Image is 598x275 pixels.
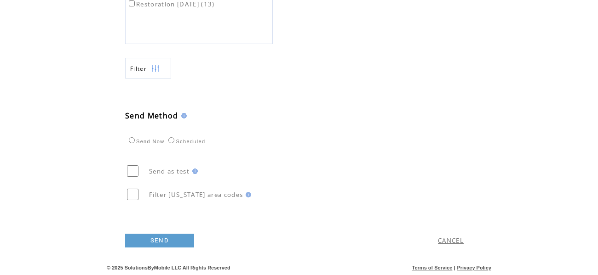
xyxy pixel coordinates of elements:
span: Filter [US_STATE] area codes [149,191,243,199]
img: help.gif [190,168,198,174]
label: Send Now [126,139,164,144]
span: Send Method [125,111,178,121]
span: Send as test [149,167,190,175]
input: Send Now [129,137,135,143]
a: SEND [125,234,194,247]
a: Terms of Service [412,265,453,270]
a: Filter [125,58,171,79]
span: © 2025 SolutionsByMobile LLC All Rights Reserved [107,265,230,270]
img: help.gif [178,113,187,118]
label: Scheduled [166,139,205,144]
span: | [454,265,455,270]
a: Privacy Policy [457,265,491,270]
img: help.gif [243,192,251,197]
a: CANCEL [438,236,464,245]
input: Restoration [DATE] (13) [129,0,135,6]
span: Show filters [130,65,147,73]
input: Scheduled [168,137,174,143]
img: filters.png [151,58,160,79]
